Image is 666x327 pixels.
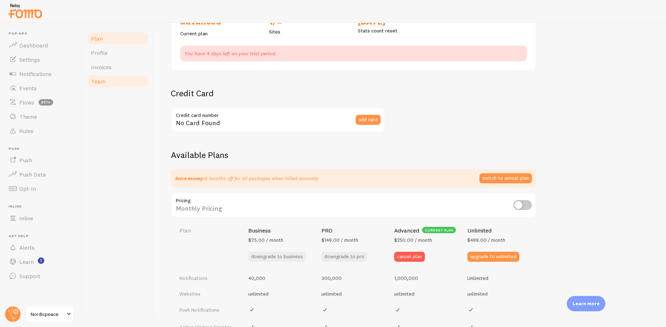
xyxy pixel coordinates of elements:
[38,257,44,264] svg: <p>Watch New Feature Tutorials!</p>
[19,56,40,63] span: Settings
[91,49,108,56] span: Profile
[4,38,78,52] a: Dashboard
[422,227,456,233] div: current plan
[9,204,78,209] span: Inline
[91,78,106,85] span: Team
[394,252,425,262] button: cancel plan
[19,70,52,77] span: Notifications
[321,227,332,234] h4: PRO
[394,237,432,243] span: $250.00 / month
[19,215,33,222] span: Inline
[4,67,78,81] a: Notifications
[7,2,43,20] img: fomo-relay-logo-orange.svg
[19,244,35,251] span: Alerts
[180,30,260,37] p: Current plan
[356,115,381,125] button: add card
[19,42,48,49] span: Dashboard
[31,310,65,318] span: Nordicpeace
[19,113,37,120] span: Theme
[175,175,205,182] strong: Save money:
[184,50,523,57] p: You have 4 days left on your trial period.
[87,31,149,46] a: Plan
[87,74,149,88] a: Team
[19,258,34,265] span: Learn
[4,109,78,124] a: Theme
[171,107,385,119] label: Credit card number
[248,237,283,243] span: $75.00 / month
[26,306,74,323] a: Nordicpeace
[91,35,103,42] span: Plan
[19,171,46,178] span: Push Data
[4,52,78,67] a: Settings
[467,252,519,262] button: upgrade to unlimited
[9,31,78,36] span: Pop-ups
[317,286,390,302] td: unlimited
[394,227,419,234] h4: Advanced
[317,270,390,286] td: 300,000
[175,175,319,182] p: 2 months off for all packages when billed annually
[467,237,505,243] span: $499.00 / month
[4,95,78,109] a: Flows beta
[463,286,536,302] td: unlimited
[19,157,32,164] span: Push
[4,255,78,269] a: Learn
[321,237,358,243] span: $149.00 / month
[171,149,649,160] h2: Available Plans
[463,270,536,286] td: Unlimited
[359,117,378,122] span: add card
[171,270,244,286] td: Notifications
[87,60,149,74] a: Invoices
[479,173,532,183] button: switch to annual plan
[9,234,78,239] span: Get Help
[4,211,78,225] a: Inline
[19,127,34,134] span: Rules
[4,269,78,283] a: Support
[4,182,78,196] a: Opt-In
[4,153,78,167] a: Push
[467,227,492,234] h4: Unlimited
[4,240,78,255] a: Alerts
[87,46,149,60] a: Profile
[269,28,349,35] p: Sites
[19,272,40,280] span: Support
[321,252,367,262] button: downgrade to pro
[244,286,317,302] td: unlimited
[248,252,306,262] button: downgrade to business
[358,27,438,34] p: Stats count reset
[19,185,36,192] span: Opt-In
[91,63,112,71] span: Invoices
[4,167,78,182] a: Push Data
[19,85,37,92] span: Events
[19,99,34,106] span: Flows
[248,227,271,234] h4: Business
[171,193,536,219] div: Monthly Pricing
[171,88,385,99] h2: Credit Card
[9,147,78,151] span: Push
[573,300,600,307] p: Learn more
[390,286,463,302] td: unlimited
[4,81,78,95] a: Events
[4,124,78,138] a: Rules
[244,270,317,286] td: 40,000
[179,227,240,234] h4: Plan
[171,301,244,318] td: Push Notifications
[390,270,463,286] td: 1,000,000
[567,296,605,311] div: Learn more
[39,99,53,106] span: beta
[171,286,244,302] td: Websites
